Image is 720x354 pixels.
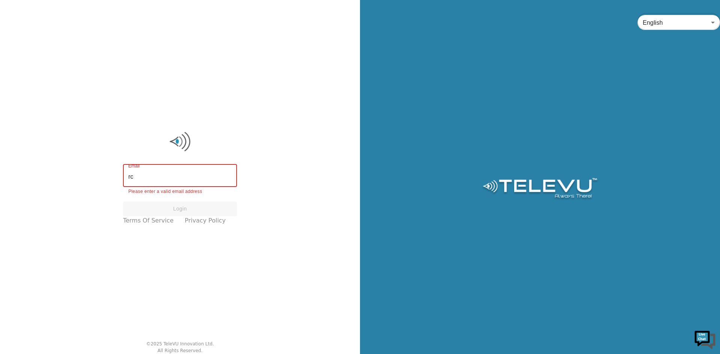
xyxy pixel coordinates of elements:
div: Minimize live chat window [123,4,141,22]
div: Chat with us now [39,39,126,49]
a: Privacy Policy [185,216,226,225]
div: English [637,12,720,33]
p: Please enter a valid email address [128,188,232,196]
span: We're online! [43,94,103,170]
a: Terms of Service [123,216,174,225]
img: d_736959983_company_1615157101543_736959983 [13,35,31,54]
img: Chat Widget [694,328,716,350]
img: Logo [123,130,237,153]
div: All Rights Reserved. [157,347,202,354]
div: © 2025 TeleVU Innovation Ltd. [146,341,214,347]
textarea: Type your message and hit 'Enter' [4,205,143,231]
img: Logo [481,178,598,200]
